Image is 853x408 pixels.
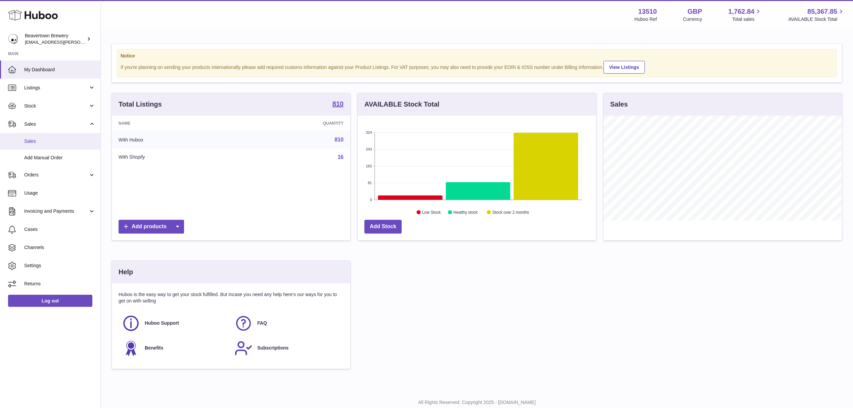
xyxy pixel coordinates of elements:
[234,339,340,357] a: Subscriptions
[112,116,240,131] th: Name
[121,53,833,59] strong: Notice
[683,16,702,23] div: Currency
[121,60,833,74] div: If you're planning on sending your products internationally please add required customs informati...
[366,164,372,168] text: 162
[807,7,837,16] span: 85,367.85
[8,295,92,307] a: Log out
[732,16,762,23] span: Total sales
[364,100,439,109] h3: AVAILABLE Stock Total
[366,147,372,151] text: 243
[687,7,702,16] strong: GBP
[25,33,85,45] div: Beavertown Brewery
[119,100,162,109] h3: Total Listings
[25,39,135,45] span: [EMAIL_ADDRESS][PERSON_NAME][DOMAIN_NAME]
[638,7,657,16] strong: 13510
[728,7,762,23] a: 1,762.84 Total sales
[332,100,344,109] a: 810
[234,314,340,332] a: FAQ
[24,244,95,251] span: Channels
[24,85,88,91] span: Listings
[119,291,344,304] p: Huboo is the easy way to get your stock fulfilled. But incase you need any help here's our ways f...
[122,314,228,332] a: Huboo Support
[492,210,529,215] text: Stock over 2 months
[634,16,657,23] div: Huboo Ref
[24,262,95,269] span: Settings
[422,210,441,215] text: Low Stock
[24,172,88,178] span: Orders
[24,190,95,196] span: Usage
[788,16,845,23] span: AVAILABLE Stock Total
[366,130,372,134] text: 324
[24,67,95,73] span: My Dashboard
[240,116,350,131] th: Quantity
[119,220,184,234] a: Add products
[370,198,372,202] text: 0
[24,208,88,214] span: Invoicing and Payments
[119,268,133,277] h3: Help
[610,100,628,109] h3: Sales
[145,320,179,326] span: Huboo Support
[8,34,18,44] img: kit.lowe@beavertownbrewery.co.uk
[122,339,228,357] a: Benefits
[257,320,267,326] span: FAQ
[257,345,288,351] span: Subscriptions
[112,149,240,166] td: With Shopify
[145,345,163,351] span: Benefits
[106,399,848,406] p: All Rights Reserved. Copyright 2025 - [DOMAIN_NAME]
[332,100,344,107] strong: 810
[338,154,344,160] a: 16
[334,137,344,142] a: 810
[24,155,95,161] span: Add Manual Order
[24,121,88,127] span: Sales
[728,7,755,16] span: 1,762.84
[368,181,372,185] text: 81
[24,226,95,233] span: Cases
[788,7,845,23] a: 85,367.85 AVAILABLE Stock Total
[603,61,645,74] a: View Listings
[453,210,478,215] text: Healthy stock
[364,220,402,234] a: Add Stock
[112,131,240,149] td: With Huboo
[24,281,95,287] span: Returns
[24,103,88,109] span: Stock
[24,138,95,145] span: Sales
